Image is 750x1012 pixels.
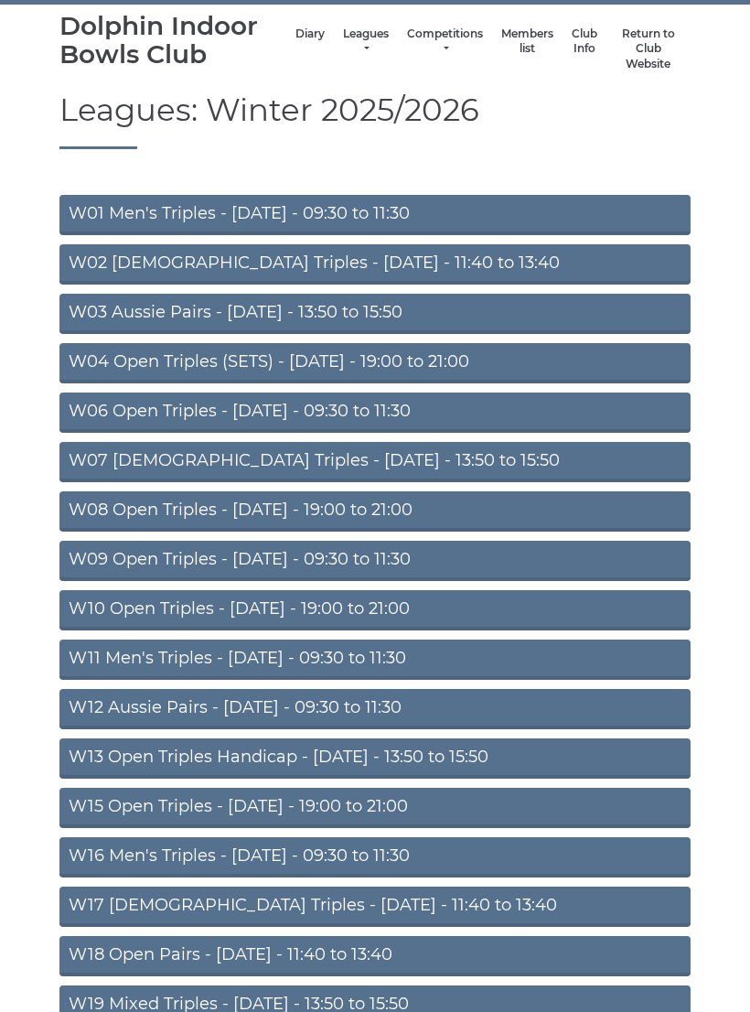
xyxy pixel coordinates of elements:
[59,492,691,533] a: W08 Open Triples - [DATE] - 19:00 to 21:00
[343,27,389,58] a: Leagues
[59,196,691,236] a: W01 Men's Triples - [DATE] - 09:30 to 11:30
[572,27,597,58] a: Club Info
[59,295,691,335] a: W03 Aussie Pairs - [DATE] - 13:50 to 15:50
[59,641,691,681] a: W11 Men's Triples - [DATE] - 09:30 to 11:30
[59,245,691,285] a: W02 [DEMOGRAPHIC_DATA] Triples - [DATE] - 11:40 to 13:40
[59,591,691,631] a: W10 Open Triples - [DATE] - 19:00 to 21:00
[59,344,691,384] a: W04 Open Triples (SETS) - [DATE] - 19:00 to 21:00
[59,13,286,70] div: Dolphin Indoor Bowls Club
[59,690,691,730] a: W12 Aussie Pairs - [DATE] - 09:30 to 11:30
[59,443,691,483] a: W07 [DEMOGRAPHIC_DATA] Triples - [DATE] - 13:50 to 15:50
[407,27,483,58] a: Competitions
[501,27,553,58] a: Members list
[59,789,691,829] a: W15 Open Triples - [DATE] - 19:00 to 21:00
[295,27,325,43] a: Diary
[59,542,691,582] a: W09 Open Triples - [DATE] - 09:30 to 11:30
[59,838,691,878] a: W16 Men's Triples - [DATE] - 09:30 to 11:30
[59,937,691,977] a: W18 Open Pairs - [DATE] - 11:40 to 13:40
[616,27,681,73] a: Return to Club Website
[59,94,691,149] h1: Leagues: Winter 2025/2026
[59,739,691,780] a: W13 Open Triples Handicap - [DATE] - 13:50 to 15:50
[59,393,691,434] a: W06 Open Triples - [DATE] - 09:30 to 11:30
[59,888,691,928] a: W17 [DEMOGRAPHIC_DATA] Triples - [DATE] - 11:40 to 13:40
